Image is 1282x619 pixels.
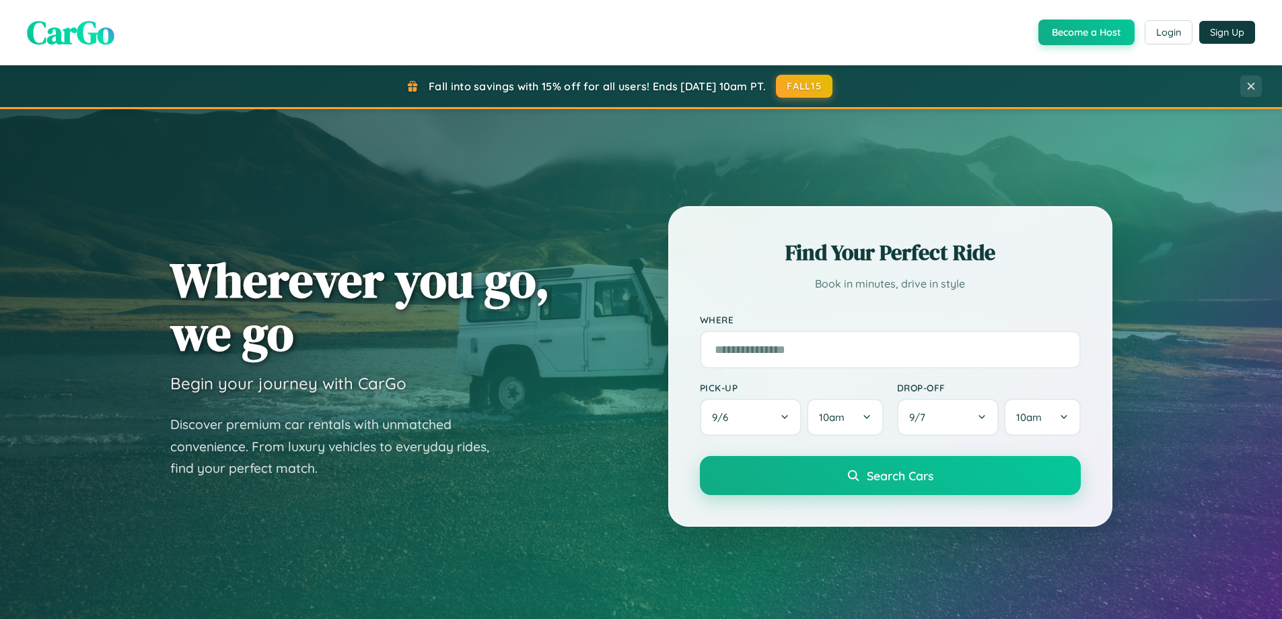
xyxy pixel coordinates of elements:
[712,411,735,424] span: 9 / 6
[700,314,1081,325] label: Where
[867,468,933,483] span: Search Cars
[1038,20,1135,45] button: Become a Host
[429,79,766,93] span: Fall into savings with 15% off for all users! Ends [DATE] 10am PT.
[700,274,1081,294] p: Book in minutes, drive in style
[819,411,845,424] span: 10am
[700,382,884,393] label: Pick-up
[1145,20,1192,44] button: Login
[700,238,1081,267] h2: Find Your Perfect Ride
[170,373,406,393] h3: Begin your journey with CarGo
[1004,399,1080,436] button: 10am
[1016,411,1042,424] span: 10am
[776,75,832,98] button: FALL15
[27,10,114,55] span: CarGo
[897,399,999,436] button: 9/7
[170,414,507,480] p: Discover premium car rentals with unmatched convenience. From luxury vehicles to everyday rides, ...
[897,382,1081,393] label: Drop-off
[807,399,883,436] button: 10am
[170,253,550,360] h1: Wherever you go, we go
[700,456,1081,495] button: Search Cars
[1199,21,1255,44] button: Sign Up
[700,399,802,436] button: 9/6
[909,411,932,424] span: 9 / 7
